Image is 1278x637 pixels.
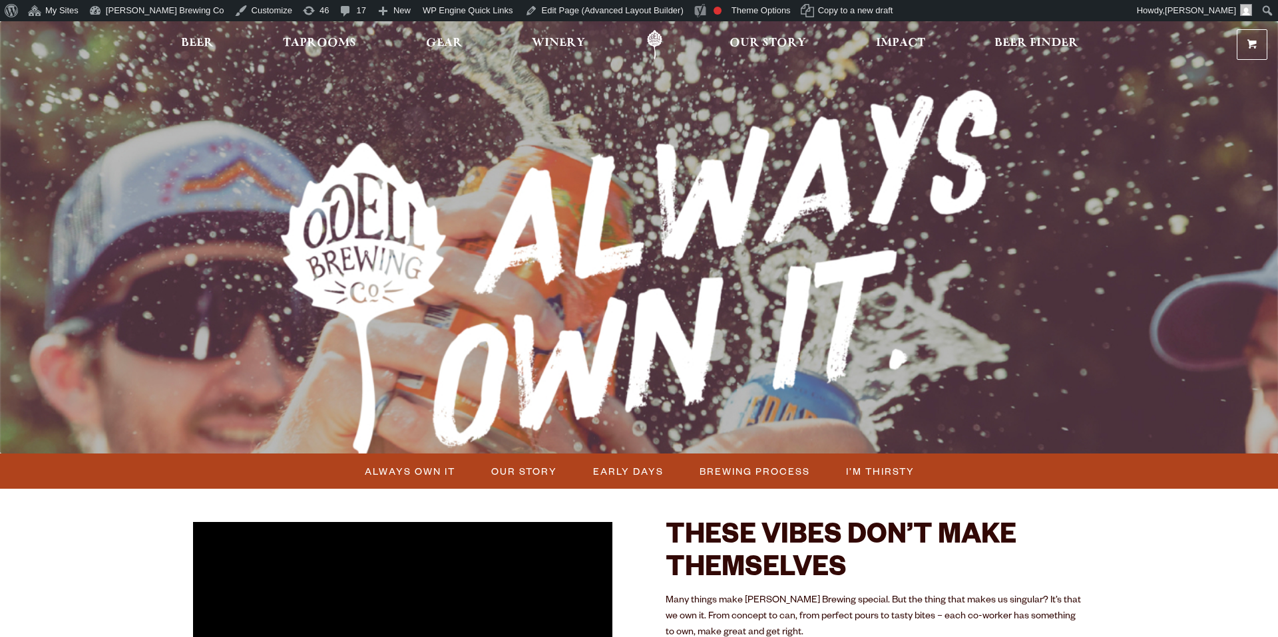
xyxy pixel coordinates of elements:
[365,461,455,481] span: Always Own It
[692,461,817,481] a: Brewing Process
[181,38,214,49] span: Beer
[483,461,564,481] a: Our Story
[357,461,462,481] a: Always Own It
[593,461,664,481] span: Early Days
[172,30,222,60] a: Beer
[274,30,365,60] a: Taprooms
[585,461,670,481] a: Early Days
[838,461,921,481] a: I’m Thirsty
[730,38,806,49] span: Our Story
[532,38,585,49] span: Winery
[714,7,722,15] div: Focus keyphrase not set
[994,38,1078,49] span: Beer Finder
[426,38,463,49] span: Gear
[417,30,471,60] a: Gear
[700,461,810,481] span: Brewing Process
[1165,5,1236,15] span: [PERSON_NAME]
[491,461,557,481] span: Our Story
[523,30,594,60] a: Winery
[666,522,1085,586] h2: THESE VIBES DON’T MAKE THEMSELVES
[867,30,934,60] a: Impact
[630,30,680,60] a: Odell Home
[986,30,1087,60] a: Beer Finder
[846,461,915,481] span: I’m Thirsty
[876,38,925,49] span: Impact
[721,30,815,60] a: Our Story
[283,38,356,49] span: Taprooms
